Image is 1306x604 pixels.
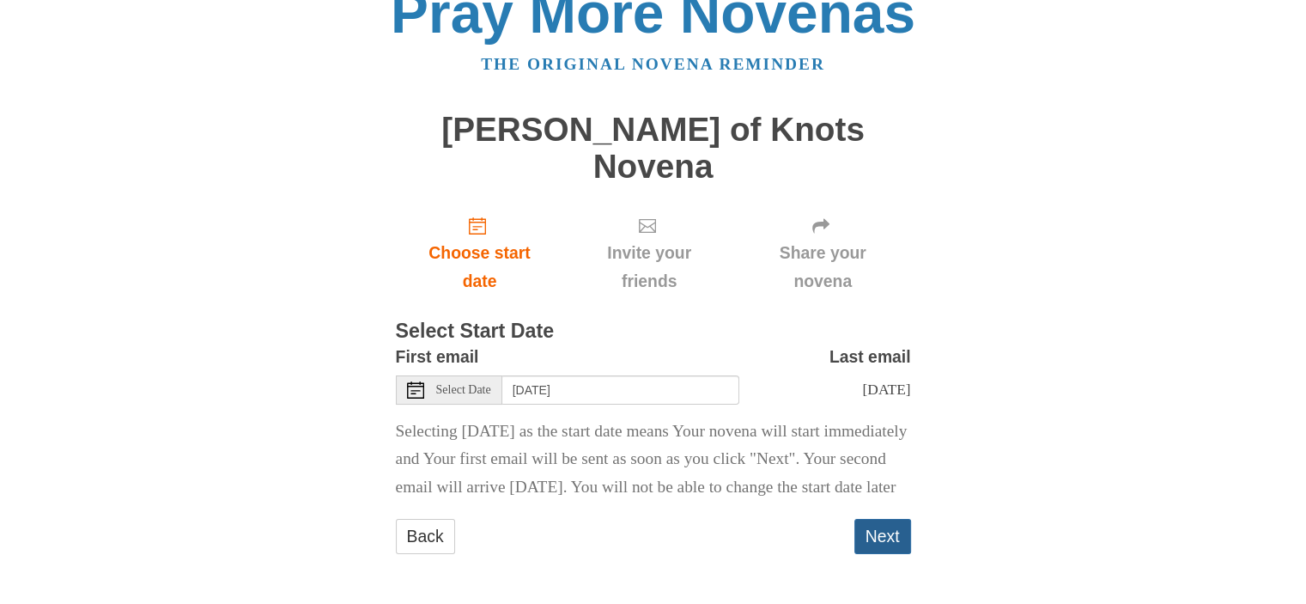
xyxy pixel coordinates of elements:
[580,239,717,296] span: Invite your friends
[396,418,911,503] p: Selecting [DATE] as the start date means Your novena will start immediately and Your first email ...
[396,112,911,185] h1: [PERSON_NAME] of Knots Novena
[481,55,825,73] a: The original novena reminder
[396,202,564,304] a: Choose start date
[829,343,911,371] label: Last email
[436,384,491,396] span: Select Date
[396,519,455,554] a: Back
[413,239,547,296] span: Choose start date
[502,375,739,405] input: Use the arrow keys to pick a date
[563,202,734,304] div: Click "Next" to confirm your start date first.
[735,202,911,304] div: Click "Next" to confirm your start date first.
[396,320,911,343] h3: Select Start Date
[862,381,910,398] span: [DATE]
[854,519,911,554] button: Next
[752,239,894,296] span: Share your novena
[396,343,479,371] label: First email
